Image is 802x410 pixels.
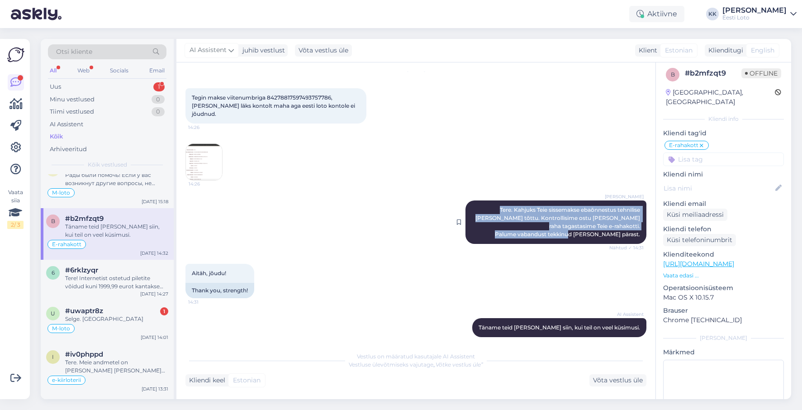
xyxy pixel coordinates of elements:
span: Tegin makse viitenumbriga 84278817597493757786, [PERSON_NAME] läks kontolt maha aga eesti loto ko... [192,94,356,117]
p: Vaata edasi ... [663,272,784,280]
div: Kõik [50,132,63,141]
span: 6 [52,269,55,276]
div: Eesti Loto [722,14,787,21]
span: #uwaptr8z [65,307,103,315]
span: i [52,353,54,360]
span: b [671,71,675,78]
span: Aitäh, jõudu! [192,270,226,277]
div: [GEOGRAPHIC_DATA], [GEOGRAPHIC_DATA] [666,88,775,107]
div: Aktiivne [629,6,684,22]
div: AI Assistent [50,120,83,129]
div: 2 / 3 [7,221,24,229]
p: Brauser [663,306,784,315]
div: [PERSON_NAME] [722,7,787,14]
p: Kliendi nimi [663,170,784,179]
div: Tiimi vestlused [50,107,94,116]
p: Operatsioonisüsteem [663,283,784,293]
div: Socials [108,65,130,76]
span: Offline [741,68,781,78]
span: E-rahakott [669,143,698,148]
div: Küsi meiliaadressi [663,209,727,221]
i: „Võtke vestlus üle” [433,361,483,368]
div: Tere! Internetist ostetud piletite võidud kuni 1999,99 eurot kantakse kohe pärast loosimistulemus... [65,274,168,291]
span: English [751,46,774,55]
input: Lisa nimi [664,183,774,193]
span: b [51,218,55,224]
div: Klient [635,46,657,55]
div: juhib vestlust [239,46,285,55]
span: Nähtud ✓ 14:32 [608,338,644,344]
span: Otsi kliente [56,47,92,57]
span: 14:31 [188,299,222,305]
span: E-rahakott [52,242,81,247]
div: Klienditugi [705,46,743,55]
span: #iv0phppd [65,350,103,358]
input: Lisa tag [663,153,784,166]
div: Vaata siia [7,188,24,229]
div: Рады были помочь! Если у вас возникнут другие вопросы, не стесняйтесь обращаться. [65,171,168,187]
div: [DATE] 13:31 [142,386,168,392]
span: u [51,310,55,317]
div: Kliendi keel [185,376,225,385]
div: [DATE] 14:01 [141,334,168,341]
p: Märkmed [663,348,784,357]
div: Täname teid [PERSON_NAME] siin, kui teil on veel küsimusi. [65,223,168,239]
span: Vestlus on määratud kasutajale AI Assistent [357,353,475,360]
span: Nähtud ✓ 14:31 [609,244,644,251]
div: 1 [153,82,165,91]
span: e-kiirloterii [52,377,81,383]
div: All [48,65,58,76]
img: Askly Logo [7,46,24,63]
div: Küsi telefoninumbrit [663,234,736,246]
div: Selge. [GEOGRAPHIC_DATA] [65,315,168,323]
span: Kõik vestlused [88,161,127,169]
div: Web [76,65,91,76]
span: Täname teid [PERSON_NAME] siin, kui teil on veel küsimusi. [479,324,640,331]
div: Minu vestlused [50,95,95,104]
p: Kliendi telefon [663,224,784,234]
p: Mac OS X 10.15.7 [663,293,784,302]
span: AI Assistent [610,311,644,318]
span: M-loto [52,190,70,195]
div: Võta vestlus üle [589,374,646,386]
span: 14:26 [189,181,223,187]
span: #b2mfzqt9 [65,215,104,223]
div: Email [147,65,166,76]
span: M-loto [52,326,70,331]
div: [DATE] 14:32 [140,250,168,257]
div: Uus [50,82,61,91]
div: Thank you, strength! [185,283,254,298]
div: Võta vestlus üle [295,44,352,57]
p: Kliendi email [663,199,784,209]
div: 0 [152,95,165,104]
div: Arhiveeritud [50,145,87,154]
div: KK [706,8,719,20]
span: Estonian [233,376,261,385]
a: [PERSON_NAME]Eesti Loto [722,7,797,21]
a: [URL][DOMAIN_NAME] [663,260,734,268]
span: [PERSON_NAME] [605,193,644,200]
span: #6rklzyqr [65,266,98,274]
p: Klienditeekond [663,250,784,259]
span: Estonian [665,46,693,55]
div: [DATE] 15:18 [142,198,168,205]
img: Attachment [186,144,222,180]
span: AI Assistent [190,45,227,55]
div: Kliendi info [663,115,784,123]
span: 14:26 [188,124,222,131]
div: [PERSON_NAME] [663,334,784,342]
span: Tere. Kahjuks Teie sissemakse ebaõnnestus tehnilise [PERSON_NAME] tõttu. Kontrollisime ostu [PERS... [475,206,641,238]
div: 0 [152,107,165,116]
div: 1 [160,307,168,315]
span: Vestluse ülevõtmiseks vajutage [349,361,483,368]
div: [DATE] 14:27 [140,291,168,297]
p: Kliendi tag'id [663,129,784,138]
p: Chrome [TECHNICAL_ID] [663,315,784,325]
div: # b2mfzqt9 [685,68,741,79]
div: Tere. Meie andmetel on [PERSON_NAME] [PERSON_NAME] aktiivse staatusega. Pileti leiate valikust Mi... [65,358,168,375]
